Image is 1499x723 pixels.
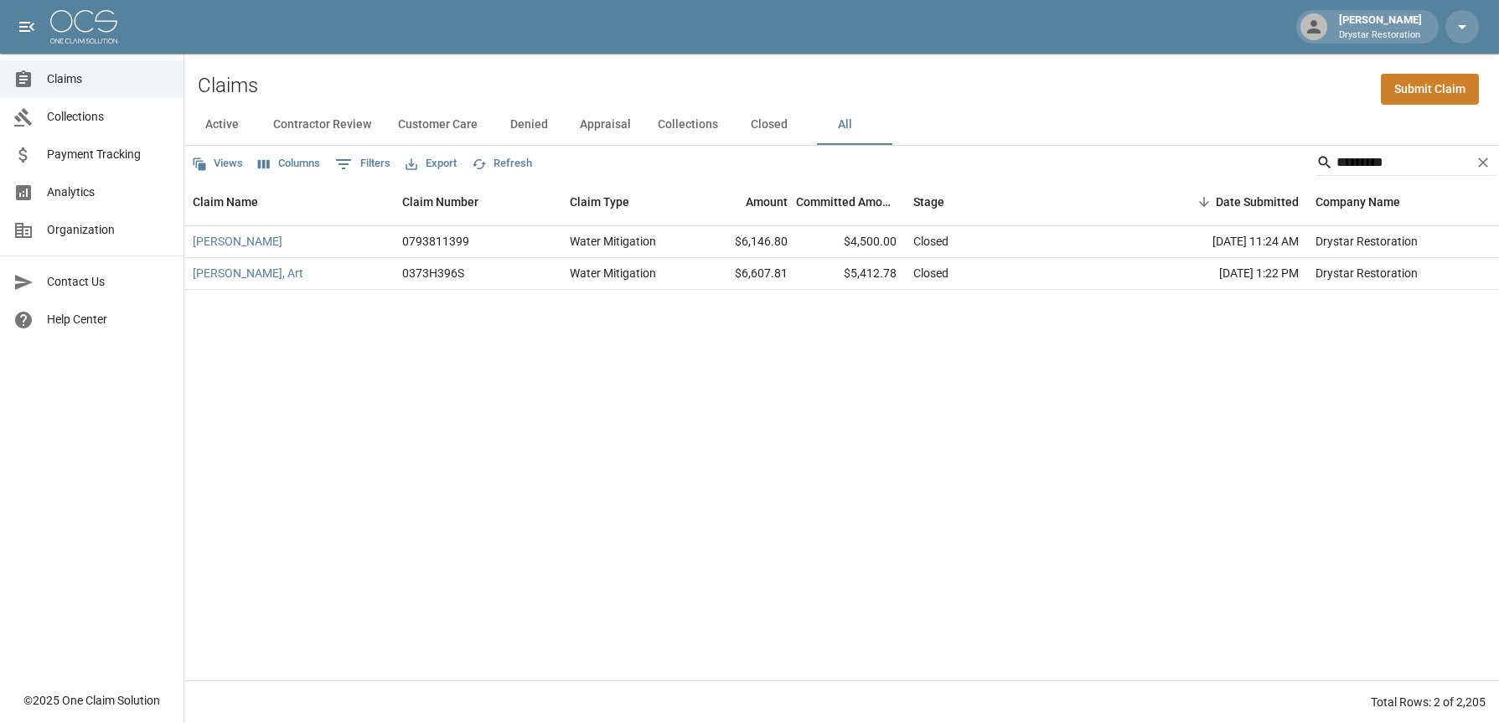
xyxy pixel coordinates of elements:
a: [PERSON_NAME], Art [193,265,303,281]
div: Drystar Restoration [1316,233,1418,250]
span: Organization [47,221,170,239]
div: 0793811399 [402,233,469,250]
div: Committed Amount [796,178,897,225]
button: All [807,105,882,145]
div: [PERSON_NAME] [1332,12,1429,42]
div: Stage [905,178,1156,225]
button: Active [184,105,260,145]
div: [DATE] 1:22 PM [1156,258,1307,290]
div: Claim Name [184,178,394,225]
div: Total Rows: 2 of 2,205 [1371,694,1486,710]
span: Help Center [47,311,170,328]
button: Export [401,151,461,177]
div: 0373H396S [402,265,464,281]
div: Claim Name [193,178,258,225]
button: Denied [491,105,566,145]
button: Views [188,151,247,177]
span: Analytics [47,183,170,201]
div: Amount [687,178,796,225]
div: Claim Number [402,178,478,225]
div: Date Submitted [1216,178,1299,225]
div: dynamic tabs [184,105,1499,145]
button: open drawer [10,10,44,44]
div: Stage [913,178,944,225]
p: Drystar Restoration [1339,28,1422,43]
div: Claim Type [570,178,629,225]
span: Collections [47,108,170,126]
button: Clear [1471,150,1496,175]
span: Contact Us [47,273,170,291]
button: Appraisal [566,105,644,145]
a: [PERSON_NAME] [193,233,282,250]
div: Claim Type [561,178,687,225]
div: Closed [913,265,949,281]
span: Payment Tracking [47,146,170,163]
div: $6,607.81 [687,258,796,290]
button: Show filters [331,151,395,178]
button: Select columns [254,151,324,177]
img: ocs-logo-white-transparent.png [50,10,117,44]
a: Submit Claim [1381,74,1479,105]
div: [DATE] 11:24 AM [1156,226,1307,258]
button: Contractor Review [260,105,385,145]
div: Company Name [1316,178,1400,225]
div: $6,146.80 [687,226,796,258]
button: Refresh [468,151,536,177]
div: $4,500.00 [796,226,905,258]
h2: Claims [198,74,258,98]
button: Sort [1192,190,1216,214]
button: Customer Care [385,105,491,145]
div: Date Submitted [1156,178,1307,225]
div: Amount [746,178,788,225]
div: Drystar Restoration [1316,265,1418,281]
div: Search [1316,149,1496,179]
div: $5,412.78 [796,258,905,290]
span: Claims [47,70,170,88]
div: Water Mitigation [570,233,656,250]
button: Closed [731,105,807,145]
div: Closed [913,233,949,250]
button: Collections [644,105,731,145]
div: Claim Number [394,178,561,225]
div: Water Mitigation [570,265,656,281]
div: © 2025 One Claim Solution [23,692,160,709]
div: Committed Amount [796,178,905,225]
